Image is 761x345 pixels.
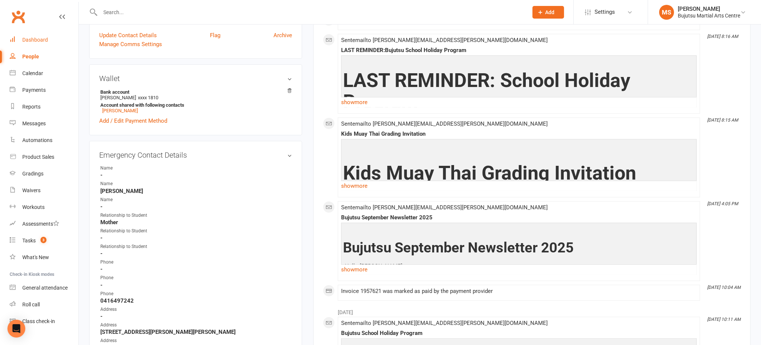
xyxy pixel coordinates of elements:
[22,54,39,59] div: People
[22,302,40,307] div: Roll call
[100,306,162,313] div: Address
[100,250,292,257] strong: -
[99,74,292,83] h3: Wallet
[99,31,157,40] a: Update Contact Details
[323,304,741,316] li: [DATE]
[22,238,36,244] div: Tasks
[9,7,27,26] a: Clubworx
[22,154,54,160] div: Product Sales
[22,221,59,227] div: Assessments
[22,285,68,291] div: General attendance
[341,131,697,137] div: Kids Muay Thai Grading Invitation
[100,89,288,95] strong: Bank account
[100,266,292,273] strong: -
[10,232,78,249] a: Tasks 3
[341,264,697,275] a: show more
[100,290,162,297] div: Phone
[102,108,138,113] a: [PERSON_NAME]
[707,201,738,206] i: [DATE] 4:05 PM
[10,199,78,216] a: Workouts
[100,165,162,172] div: Name
[273,31,292,40] a: Archive
[532,6,564,19] button: Add
[678,6,740,12] div: [PERSON_NAME]
[343,239,574,256] span: Bujutsu September Newsletter 2025
[100,259,162,266] div: Phone
[10,216,78,232] a: Assessments
[10,82,78,99] a: Payments
[100,297,292,304] strong: 0416497242
[100,102,288,108] strong: Account shared with following contacts
[100,228,162,235] div: Relationship to Student
[22,70,43,76] div: Calendar
[100,172,292,178] strong: -
[341,215,697,221] div: Bujutsu September Newsletter 2025
[10,182,78,199] a: Waivers
[10,149,78,165] a: Product Sales
[22,87,46,93] div: Payments
[343,262,695,273] p: Hello [PERSON_NAME],
[22,137,52,143] div: Automations
[707,285,741,290] i: [DATE] 10:04 AM
[100,219,292,226] strong: Mother
[707,34,738,39] i: [DATE] 8:16 AM
[341,120,548,127] span: Sent email to [PERSON_NAME][EMAIL_ADDRESS][PERSON_NAME][DOMAIN_NAME]
[22,104,41,110] div: Reports
[659,5,674,20] div: MS
[100,329,292,335] strong: [STREET_ADDRESS][PERSON_NAME][PERSON_NAME]
[7,320,25,338] div: Open Intercom Messenger
[99,40,162,49] a: Manage Comms Settings
[10,48,78,65] a: People
[10,280,78,296] a: General attendance kiosk mode
[10,65,78,82] a: Calendar
[98,7,523,17] input: Search...
[341,204,548,211] span: Sent email to [PERSON_NAME][EMAIL_ADDRESS][PERSON_NAME][DOMAIN_NAME]
[10,165,78,182] a: Gradings
[100,282,292,288] strong: -
[41,237,46,243] span: 3
[22,318,55,324] div: Class check-in
[138,95,158,100] span: xxxx 1810
[545,9,555,15] span: Add
[22,254,49,260] div: What's New
[678,12,740,19] div: Bujutsu Martial Arts Centre
[341,330,697,336] div: Bujutsu School Holiday Program
[707,117,738,123] i: [DATE] 8:15 AM
[707,317,741,322] i: [DATE] 10:11 AM
[100,337,162,344] div: Address
[22,171,43,177] div: Gradings
[100,188,292,194] strong: [PERSON_NAME]
[100,203,292,210] strong: -
[100,243,162,250] div: Relationship to Student
[10,99,78,115] a: Reports
[22,37,48,43] div: Dashboard
[341,37,548,43] span: Sent email to [PERSON_NAME][EMAIL_ADDRESS][PERSON_NAME][DOMAIN_NAME]
[343,69,630,113] span: LAST REMINDER: School Holiday Program
[100,322,162,329] div: Address
[595,4,615,20] span: Settings
[343,162,636,184] span: Kids Muay Thai Grading Invitation
[99,88,292,115] li: [PERSON_NAME]
[341,47,697,54] div: LAST REMINDER:Bujutsu School Holiday Program
[22,187,41,193] div: Waivers
[99,151,292,159] h3: Emergency Contact Details
[100,313,292,320] strong: -
[99,116,167,125] a: Add / Edit Payment Method
[100,196,162,203] div: Name
[341,181,697,191] a: show more
[10,32,78,48] a: Dashboard
[341,97,697,107] a: show more
[100,274,162,281] div: Phone
[100,235,292,241] strong: -
[10,115,78,132] a: Messages
[10,296,78,313] a: Roll call
[10,313,78,330] a: Class kiosk mode
[100,180,162,187] div: Name
[10,249,78,266] a: What's New
[22,204,45,210] div: Workouts
[10,132,78,149] a: Automations
[341,320,548,326] span: Sent email to [PERSON_NAME][EMAIL_ADDRESS][PERSON_NAME][DOMAIN_NAME]
[341,288,697,294] div: Invoice 1957621 was marked as paid by the payment provider
[210,31,220,40] a: Flag
[100,212,162,219] div: Relationship to Student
